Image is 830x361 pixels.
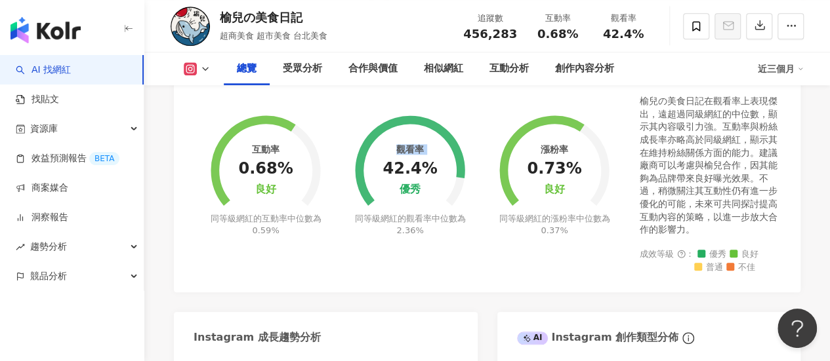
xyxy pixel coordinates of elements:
span: 普通 [694,263,723,273]
div: Instagram 成長趨勢分析 [194,330,321,345]
div: 漲粉率 [541,144,568,155]
span: 超商美食 超市美食 台北美食 [220,31,327,41]
div: AI [517,332,549,345]
a: 找貼文 [16,93,59,106]
span: 0.37% [541,225,568,235]
span: 優秀 [697,250,726,259]
div: 0.68% [238,160,293,178]
div: 成效等級 ： [640,250,781,273]
span: 良好 [730,250,758,259]
span: 不佳 [726,263,755,273]
div: 觀看率 [598,12,648,25]
div: 相似網紅 [424,61,463,77]
div: 同等級網紅的互動率中位數為 [209,213,323,237]
div: 總覽 [237,61,257,77]
div: 合作與價值 [348,61,398,77]
img: logo [10,17,81,43]
a: 洞察報告 [16,211,68,224]
div: 同等級網紅的漲粉率中位數為 [497,213,612,237]
div: Instagram 創作類型分佈 [517,330,678,345]
div: 互動率 [252,144,280,155]
div: 良好 [255,183,276,196]
span: 0.68% [537,28,578,41]
span: 0.59% [252,225,279,235]
a: 效益預測報告BETA [16,152,119,165]
div: 互動分析 [489,61,529,77]
div: 同等級網紅的觀看率中位數為 [353,213,468,237]
span: 456,283 [463,27,517,41]
iframe: Help Scout Beacon - Open [778,309,817,348]
span: rise [16,242,25,252]
span: 競品分析 [30,261,67,291]
div: 觀看率 [396,144,424,155]
span: 資源庫 [30,114,58,143]
div: 良好 [544,183,565,196]
div: 0.73% [527,160,581,178]
a: 商案媒合 [16,181,68,195]
span: 趨勢分析 [30,232,67,261]
div: 追蹤數 [463,12,517,25]
a: searchAI 找網紅 [16,64,71,77]
span: 42.4% [603,28,644,41]
div: 創作內容分析 [555,61,614,77]
div: 互動率 [533,12,583,25]
img: KOL Avatar [171,7,210,46]
div: 榆兒の美食日記在觀看率上表現傑出，遠超過同級網紅的中位數，顯示其內容吸引力強。互動率與粉絲成長率亦略高於同級網紅，顯示其在維持粉絲關係方面的能力。建議廠商可以考慮與榆兒合作，因其能夠為品牌帶來良... [640,95,781,237]
span: info-circle [680,330,696,346]
div: 榆兒の美食日記 [220,9,327,26]
div: 42.4% [383,160,437,178]
span: 2.36% [396,225,423,235]
div: 受眾分析 [283,61,322,77]
div: 近三個月 [758,58,804,79]
div: 優秀 [400,183,421,196]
